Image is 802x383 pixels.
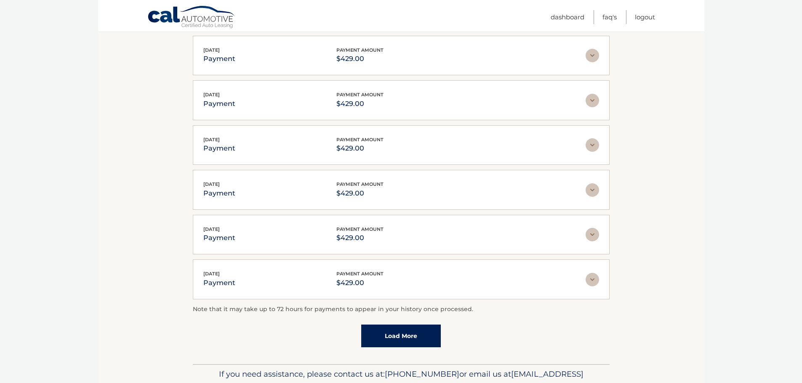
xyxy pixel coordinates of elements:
[551,10,584,24] a: Dashboard
[586,228,599,241] img: accordion-rest.svg
[385,369,459,379] span: [PHONE_NUMBER]
[336,226,384,232] span: payment amount
[586,183,599,197] img: accordion-rest.svg
[586,49,599,62] img: accordion-rest.svg
[147,5,236,30] a: Cal Automotive
[602,10,617,24] a: FAQ's
[203,232,235,244] p: payment
[336,98,384,110] p: $429.00
[203,98,235,110] p: payment
[586,273,599,286] img: accordion-rest.svg
[586,138,599,152] img: accordion-rest.svg
[203,53,235,65] p: payment
[336,277,384,289] p: $429.00
[635,10,655,24] a: Logout
[193,304,610,314] p: Note that it may take up to 72 hours for payments to appear in your history once processed.
[203,271,220,277] span: [DATE]
[336,92,384,98] span: payment amount
[336,232,384,244] p: $429.00
[203,188,235,199] p: payment
[203,143,235,154] p: payment
[361,325,441,347] a: Load More
[336,188,384,199] p: $429.00
[203,47,220,53] span: [DATE]
[336,271,384,277] span: payment amount
[586,94,599,107] img: accordion-rest.svg
[203,181,220,187] span: [DATE]
[336,137,384,143] span: payment amount
[203,226,220,232] span: [DATE]
[336,143,384,154] p: $429.00
[336,53,384,65] p: $429.00
[336,181,384,187] span: payment amount
[203,277,235,289] p: payment
[336,47,384,53] span: payment amount
[203,137,220,143] span: [DATE]
[203,92,220,98] span: [DATE]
